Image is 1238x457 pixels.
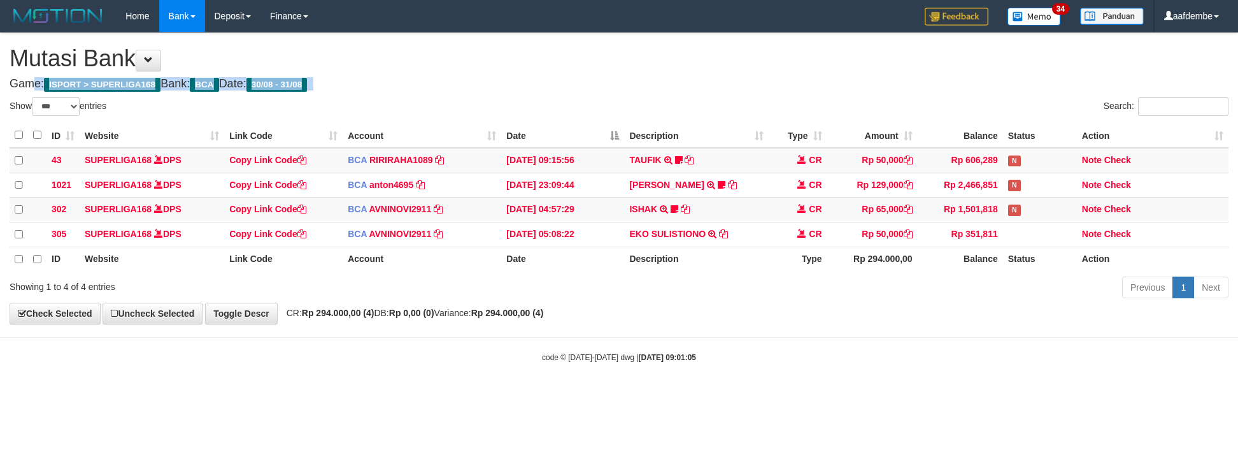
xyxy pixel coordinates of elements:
a: Next [1193,277,1228,298]
th: Balance [918,123,1003,148]
a: SUPERLIGA168 [85,155,152,165]
span: CR [809,229,822,239]
a: Uncheck Selected [103,303,203,324]
th: Balance [918,247,1003,272]
th: Link Code: activate to sort column ascending [224,123,343,148]
span: Has Note [1008,205,1021,215]
a: Note [1082,180,1102,190]
a: Note [1082,155,1102,165]
a: SUPERLIGA168 [85,229,152,239]
td: Rp 606,289 [918,148,1003,173]
th: Date [501,247,624,272]
th: Link Code [224,247,343,272]
a: Check Selected [10,303,101,324]
a: 1 [1172,277,1194,298]
strong: Rp 294.000,00 (4) [302,308,374,318]
th: Account [343,247,501,272]
a: Copy Rp 50,000 to clipboard [904,229,913,239]
th: Date: activate to sort column descending [501,123,624,148]
td: Rp 351,811 [918,222,1003,247]
th: Rp 294.000,00 [827,247,918,272]
label: Search: [1104,97,1228,116]
td: [DATE] 05:08:22 [501,222,624,247]
img: Button%20Memo.svg [1007,8,1061,25]
span: CR: DB: Variance: [280,308,544,318]
td: Rp 50,000 [827,222,918,247]
td: [DATE] 09:15:56 [501,148,624,173]
strong: Rp 294.000,00 (4) [471,308,544,318]
img: Feedback.jpg [925,8,988,25]
a: Check [1104,155,1131,165]
a: Copy AVNINOVI2911 to clipboard [434,204,443,214]
a: EKO SULISTIONO [629,229,706,239]
input: Search: [1138,97,1228,116]
th: Status [1003,247,1077,272]
small: code © [DATE]-[DATE] dwg | [542,353,696,362]
span: BCA [190,78,218,92]
h1: Mutasi Bank [10,46,1228,71]
a: AVNINOVI2911 [369,229,431,239]
td: DPS [80,148,224,173]
th: ID [46,247,80,272]
a: Copy Link Code [229,180,306,190]
td: DPS [80,198,224,222]
th: Status [1003,123,1077,148]
th: Description: activate to sort column ascending [624,123,768,148]
th: Amount: activate to sort column ascending [827,123,918,148]
a: ISHAK [629,204,657,214]
span: 305 [52,229,66,239]
a: Note [1082,229,1102,239]
span: ISPORT > SUPERLIGA168 [44,78,160,92]
a: Copy ISHAK to clipboard [681,204,690,214]
strong: [DATE] 09:01:05 [639,353,696,362]
img: MOTION_logo.png [10,6,106,25]
a: Toggle Descr [205,303,278,324]
span: BCA [348,180,367,190]
h4: Game: Bank: Date: [10,78,1228,91]
span: CR [809,180,822,190]
th: Account: activate to sort column ascending [343,123,501,148]
span: BCA [348,229,367,239]
th: Website: activate to sort column ascending [80,123,224,148]
a: Copy Rp 65,000 to clipboard [904,204,913,214]
a: AVNINOVI2911 [369,204,431,214]
a: Copy RIRIRAHA1089 to clipboard [435,155,444,165]
strong: Rp 0,00 (0) [389,308,434,318]
td: [DATE] 23:09:44 [501,173,624,198]
span: CR [809,204,822,214]
a: Note [1082,204,1102,214]
a: Copy TAUFIK to clipboard [685,155,694,165]
a: Copy anton4695 to clipboard [416,180,425,190]
td: Rp 1,501,818 [918,198,1003,222]
img: panduan.png [1080,8,1144,25]
a: anton4695 [369,180,413,190]
a: TAUFIK [629,155,661,165]
td: DPS [80,173,224,198]
a: Previous [1122,277,1173,298]
span: CR [809,155,822,165]
a: SUPERLIGA168 [85,204,152,214]
a: Copy SRI BASUKI to clipboard [728,180,737,190]
span: BCA [348,204,367,214]
td: Rp 65,000 [827,198,918,222]
td: Rp 129,000 [827,173,918,198]
td: DPS [80,222,224,247]
th: ID: activate to sort column ascending [46,123,80,148]
th: Website [80,247,224,272]
div: Showing 1 to 4 of 4 entries [10,275,506,293]
span: 43 [52,155,62,165]
span: Has Note [1008,156,1021,166]
td: Rp 2,466,851 [918,173,1003,198]
th: Description [624,247,768,272]
span: 302 [52,204,66,214]
th: Type: activate to sort column ascending [769,123,827,148]
a: Copy Rp 50,000 to clipboard [904,155,913,165]
span: 30/08 - 31/08 [246,78,308,92]
span: Has Note [1008,180,1021,191]
a: Check [1104,180,1131,190]
td: [DATE] 04:57:29 [501,198,624,222]
th: Type [769,247,827,272]
span: BCA [348,155,367,165]
a: Copy AVNINOVI2911 to clipboard [434,229,443,239]
span: 34 [1052,3,1069,15]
